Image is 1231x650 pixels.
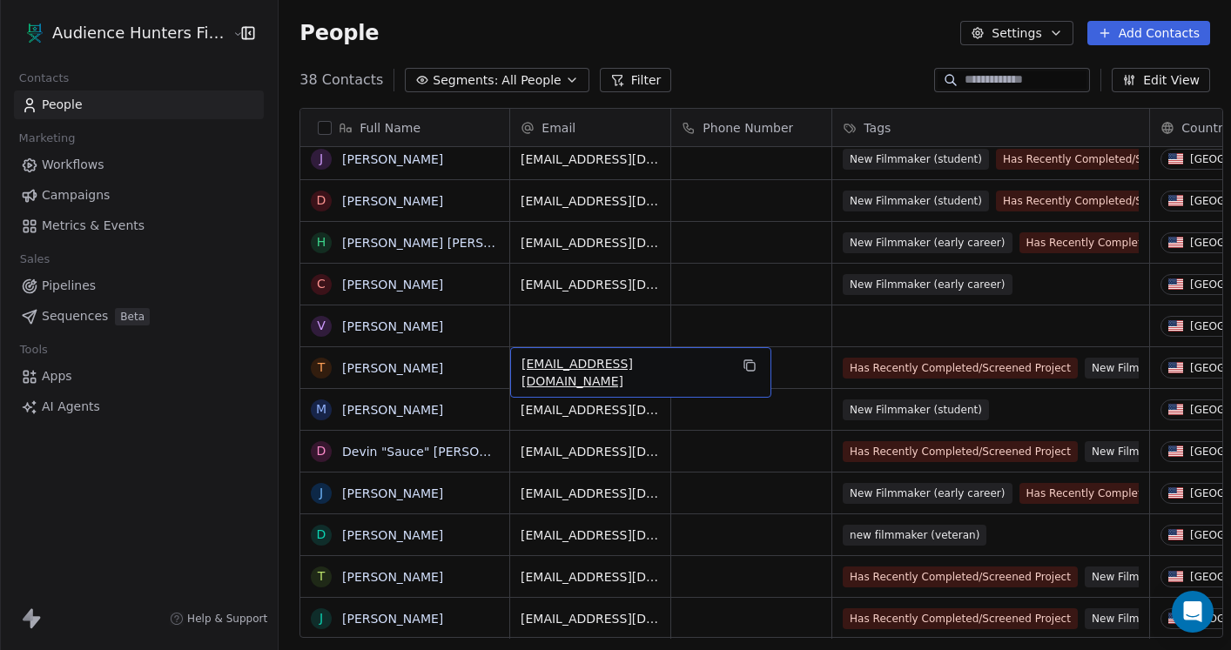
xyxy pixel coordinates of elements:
span: [EMAIL_ADDRESS][DOMAIN_NAME] [521,610,660,627]
a: [PERSON_NAME] [342,403,443,417]
span: [EMAIL_ADDRESS][DOMAIN_NAME] [521,568,660,586]
span: Full Name [360,119,420,137]
span: [EMAIL_ADDRESS][DOMAIN_NAME] [521,234,660,251]
button: Audience Hunters Film Festival [21,18,220,48]
a: Workflows [14,151,264,179]
span: Has Recently Completed/Screened Project [996,191,1231,211]
span: New Filmmaker (student) [843,149,989,170]
span: People [299,20,379,46]
span: [EMAIL_ADDRESS][DOMAIN_NAME] [521,192,660,210]
a: [PERSON_NAME] [342,570,443,584]
div: Full Name [300,109,509,146]
span: Marketing [11,125,83,151]
span: New Filmmaker (early career) [843,232,1012,253]
a: SequencesBeta [14,302,264,331]
span: [EMAIL_ADDRESS][DOMAIN_NAME] [521,443,660,460]
span: Tools [12,337,55,363]
div: J [320,484,323,502]
span: [EMAIL_ADDRESS][DOMAIN_NAME] [521,151,660,168]
span: Audience Hunters Film Festival [52,22,228,44]
div: grid [300,147,510,639]
span: Apps [42,367,72,385]
span: Sales [12,246,57,272]
span: Has Recently Completed/Screened Project [843,566,1078,587]
div: T [318,567,326,586]
span: [EMAIL_ADDRESS][DOMAIN_NAME] [521,401,660,419]
span: New Filmmaker (early career) [843,483,1012,504]
div: Open Intercom Messenger [1172,591,1214,633]
a: [PERSON_NAME] [342,319,443,333]
span: New Filmmaker (student) [843,191,989,211]
span: Has Recently Completed/Screened Project [843,441,1078,462]
button: Add Contacts [1087,21,1210,45]
span: AI Agents [42,398,100,416]
a: [PERSON_NAME] [342,152,443,166]
span: Campaigns [42,186,110,204]
span: Has Recently Completed/Screened Project [843,358,1078,379]
div: J [320,150,323,168]
div: C [317,275,326,293]
button: Settings [960,21,1073,45]
a: Apps [14,362,264,391]
span: Workflows [42,156,104,174]
a: People [14,90,264,119]
div: H [317,233,326,251]
button: Edit View [1112,68,1210,92]
div: T [318,359,326,377]
a: Pipelines [14,271,264,300]
div: J [320,609,323,627]
span: new filmmaker (veteran) [843,525,986,546]
div: V [318,317,326,335]
a: [PERSON_NAME] [342,486,443,500]
span: 38 Contacts [299,70,383,90]
a: [PERSON_NAME] [342,361,443,375]
a: [PERSON_NAME] [PERSON_NAME] [342,236,548,250]
div: Email [510,109,670,146]
span: Tags [864,119,891,137]
span: Pipelines [42,277,96,295]
a: Help & Support [170,612,267,626]
span: Email [542,119,575,137]
div: M [316,400,326,419]
div: D [317,191,326,210]
span: Has Recently Completed/Screened Project [996,149,1231,170]
a: [PERSON_NAME] [342,278,443,291]
span: Beta [115,308,150,325]
a: Campaigns [14,181,264,210]
span: [EMAIL_ADDRESS][DOMAIN_NAME] [521,355,729,390]
div: D [317,442,326,460]
a: Devin "Sauce" [PERSON_NAME] [342,445,535,459]
span: [EMAIL_ADDRESS][DOMAIN_NAME] [521,276,660,293]
span: All People [501,71,561,90]
a: [PERSON_NAME] [342,612,443,626]
div: Phone Number [671,109,831,146]
a: Metrics & Events [14,211,264,240]
span: Contacts [11,65,77,91]
span: [EMAIL_ADDRESS][DOMAIN_NAME] [521,485,660,502]
span: Sequences [42,307,108,325]
span: People [42,96,83,114]
a: [PERSON_NAME] [342,194,443,208]
button: Filter [600,68,672,92]
span: Help & Support [187,612,267,626]
span: New Filmmaker (early career) [843,274,1012,295]
div: D [317,526,326,544]
img: AHFF%20symbol.png [24,23,45,44]
span: Country [1181,119,1230,137]
a: AI Agents [14,392,264,421]
div: Tags [832,109,1149,146]
span: Phone Number [703,119,793,137]
span: Segments: [433,71,498,90]
span: Metrics & Events [42,217,145,235]
a: [PERSON_NAME] [342,528,443,542]
span: Has Recently Completed/Screened Project [843,608,1078,629]
span: [EMAIL_ADDRESS][DOMAIN_NAME] [521,526,660,544]
span: New Filmmaker (student) [843,399,989,420]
